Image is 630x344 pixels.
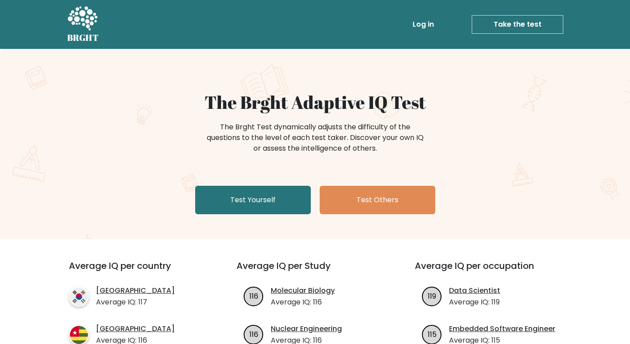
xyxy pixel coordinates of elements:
[320,186,435,214] a: Test Others
[69,260,205,282] h3: Average IQ per country
[472,15,563,34] a: Take the test
[415,260,572,282] h3: Average IQ per occupation
[204,122,426,154] div: The Brght Test dynamically adjusts the difficulty of the questions to the level of each test take...
[409,16,437,33] a: Log in
[271,285,335,296] a: Molecular Biology
[449,297,500,308] p: Average IQ: 119
[67,4,99,45] a: BRGHT
[428,291,436,301] text: 119
[67,32,99,43] h5: BRGHT
[69,287,89,307] img: country
[428,329,437,339] text: 115
[96,297,175,308] p: Average IQ: 117
[98,92,532,113] h1: The Brght Adaptive IQ Test
[271,297,335,308] p: Average IQ: 116
[237,260,393,282] h3: Average IQ per Study
[449,324,555,334] a: Embedded Software Engineer
[249,291,258,301] text: 116
[96,285,175,296] a: [GEOGRAPHIC_DATA]
[96,324,175,334] a: [GEOGRAPHIC_DATA]
[249,329,258,339] text: 116
[195,186,311,214] a: Test Yourself
[271,324,342,334] a: Nuclear Engineering
[449,285,500,296] a: Data Scientist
